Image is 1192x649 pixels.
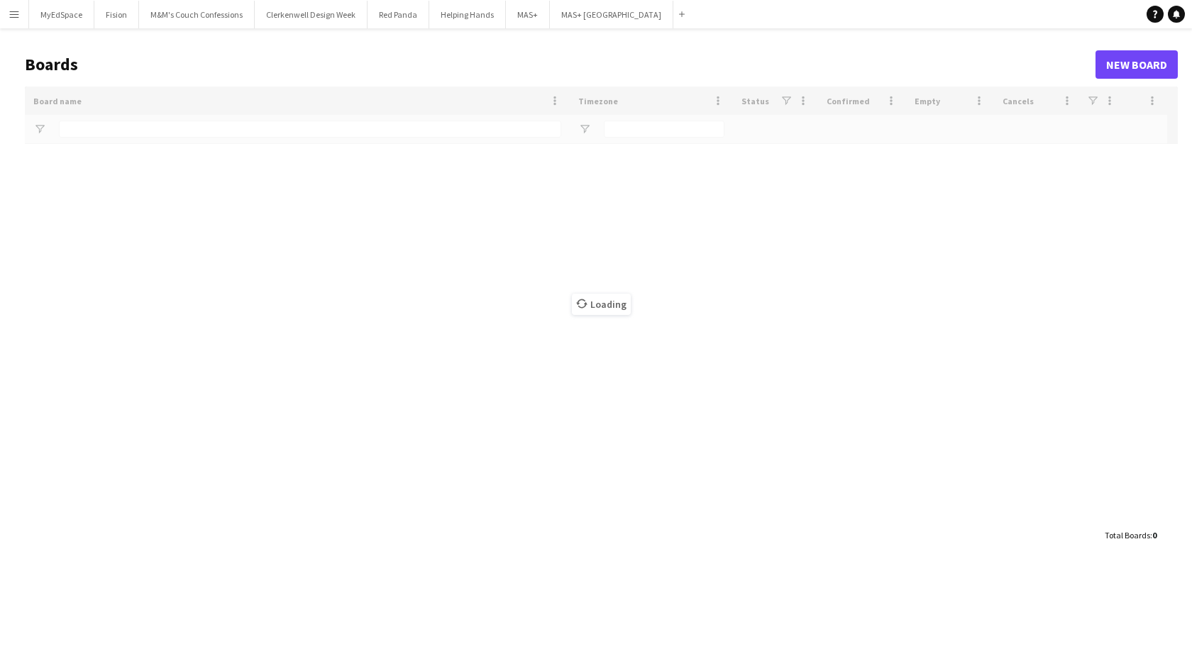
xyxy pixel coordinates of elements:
button: Fision [94,1,139,28]
button: MyEdSpace [29,1,94,28]
button: Red Panda [368,1,429,28]
a: New Board [1096,50,1178,79]
span: Total Boards [1105,530,1150,540]
button: Clerkenwell Design Week [255,1,368,28]
button: M&M's Couch Confessions [139,1,255,28]
div: : [1105,521,1157,549]
h1: Boards [25,54,1096,75]
span: Loading [572,294,631,315]
button: MAS+ [GEOGRAPHIC_DATA] [550,1,673,28]
span: 0 [1152,530,1157,540]
button: Helping Hands [429,1,506,28]
button: MAS+ [506,1,550,28]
